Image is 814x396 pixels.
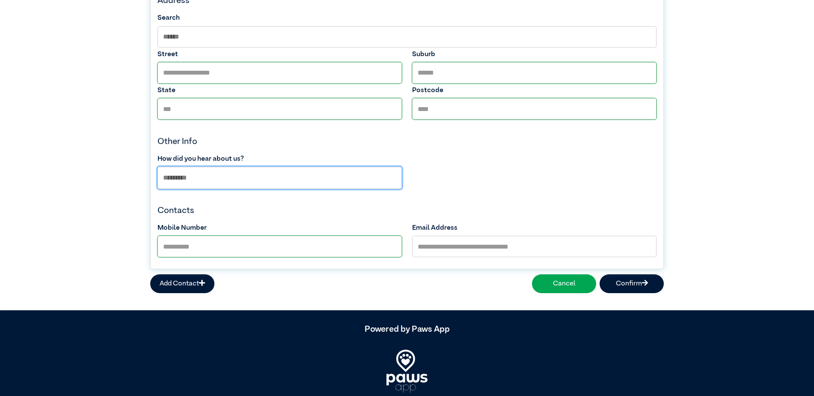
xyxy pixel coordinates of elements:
[386,350,428,393] img: PawsApp
[157,205,657,216] h4: Contacts
[157,85,402,96] label: State
[150,274,214,293] button: Add Contact
[157,136,657,147] h4: Other Info
[157,49,402,60] label: Street
[157,26,657,48] input: Search by Suburb
[157,223,402,233] label: Mobile Number
[412,223,657,233] label: Email Address
[157,13,657,23] label: Search
[600,274,664,293] button: Confirm
[150,324,664,334] h5: Powered by Paws App
[412,49,657,60] label: Suburb
[157,154,402,164] label: How did you hear about us?
[412,85,657,96] label: Postcode
[532,274,596,293] button: Cancel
